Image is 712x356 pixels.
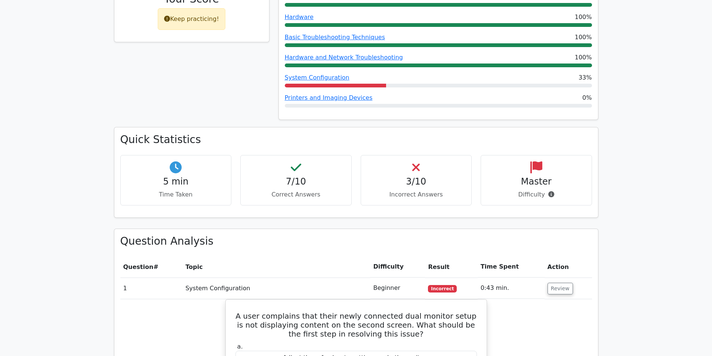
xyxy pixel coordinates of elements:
[367,176,466,187] h4: 3/10
[127,176,225,187] h4: 5 min
[285,94,373,101] a: Printers and Imaging Devices
[548,283,573,294] button: Review
[237,343,243,350] span: a.
[235,312,478,338] h5: A user complains that their newly connected dual monitor setup is not displaying content on the s...
[370,278,425,299] td: Beginner
[575,13,592,22] span: 100%
[487,176,586,187] h4: Master
[478,256,545,278] th: Time Spent
[425,256,477,278] th: Result
[127,190,225,199] p: Time Taken
[182,256,370,278] th: Topic
[487,190,586,199] p: Difficulty
[575,53,592,62] span: 100%
[575,33,592,42] span: 100%
[285,54,403,61] a: Hardware and Network Troubleshooting
[428,285,457,292] span: Incorrect
[285,13,314,21] a: Hardware
[367,190,466,199] p: Incorrect Answers
[120,133,592,146] h3: Quick Statistics
[285,34,385,41] a: Basic Troubleshooting Techniques
[285,74,349,81] a: System Configuration
[545,256,592,278] th: Action
[370,256,425,278] th: Difficulty
[247,190,345,199] p: Correct Answers
[120,278,183,299] td: 1
[247,176,345,187] h4: 7/10
[123,263,154,270] span: Question
[579,73,592,82] span: 33%
[120,235,592,248] h3: Question Analysis
[582,93,592,102] span: 0%
[478,278,545,299] td: 0:43 min.
[182,278,370,299] td: System Configuration
[120,256,183,278] th: #
[158,8,225,30] div: Keep practicing!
